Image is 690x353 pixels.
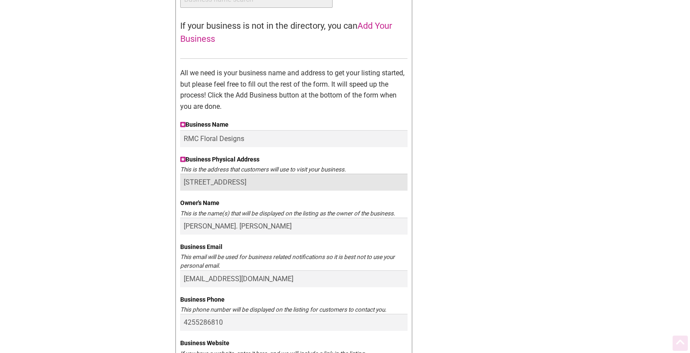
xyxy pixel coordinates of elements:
label: Business Email [180,242,407,252]
summary: If your business is not in the directory, you canAdd Your Business [180,15,407,50]
label: Business Name [180,119,407,130]
p: All we need is your business name and address to get your listing started, but please feel free t... [180,67,407,112]
div: This is the address that customers will use to visit your business. [180,165,407,174]
input: start typing the address... [180,174,407,191]
div: This phone number will be displayed on the listing for customers to contact you. [180,305,407,314]
div: This email will be used for business related notifications so it is best not to use your personal... [180,252,407,270]
label: Business Website [180,338,407,349]
label: Business Physical Address [180,154,407,165]
div: This is the name(s) that will be displayed on the listing as the owner of the business. [180,209,407,218]
div: Scroll Back to Top [673,336,688,351]
label: Business Phone [180,294,407,305]
label: Owner's Name [180,198,407,208]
